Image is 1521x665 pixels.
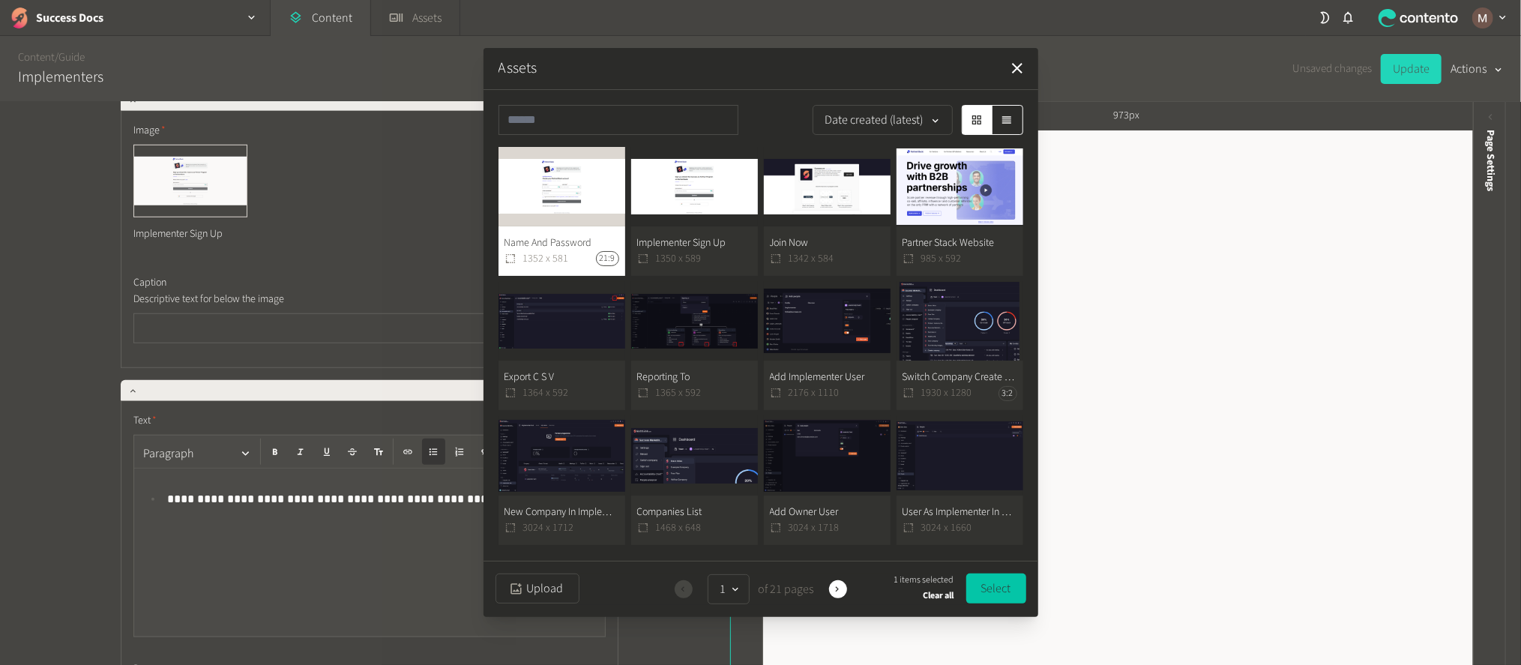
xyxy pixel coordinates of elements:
[708,574,750,604] button: 1
[499,57,537,79] button: Assets
[924,587,954,605] button: Clear all
[813,105,953,135] button: Date created (latest)
[966,574,1026,604] button: Select
[894,574,954,587] span: 1 items selected
[756,580,814,598] span: of 21 pages
[496,574,579,604] button: Upload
